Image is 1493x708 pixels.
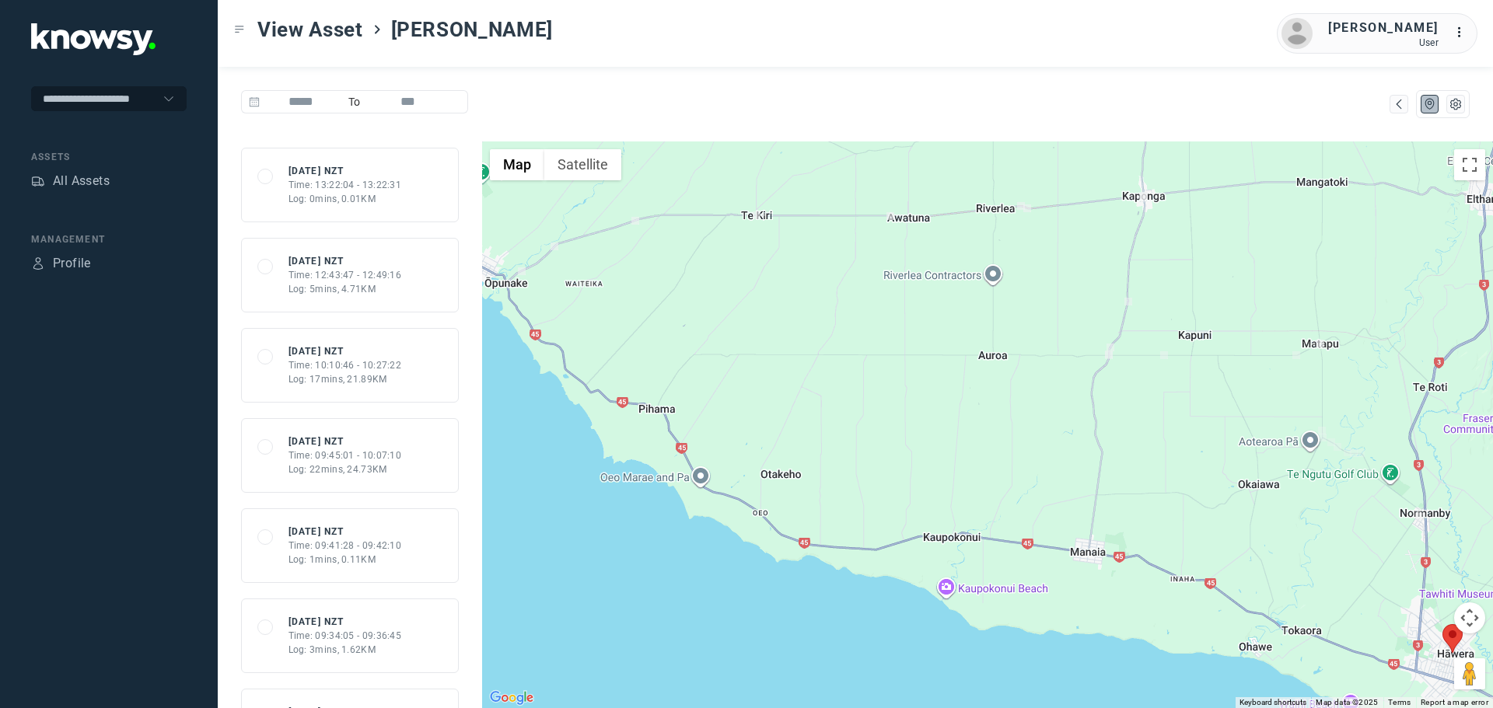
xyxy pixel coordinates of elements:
div: Log: 17mins, 21.89KM [288,372,402,386]
span: View Asset [257,16,363,44]
div: [DATE] NZT [288,615,402,629]
div: Management [31,232,187,246]
div: Log: 3mins, 1.62KM [288,643,402,657]
div: Profile [53,254,91,273]
a: Report a map error [1421,698,1488,706]
button: Show satellite imagery [544,149,621,180]
div: [DATE] NZT [288,434,402,448]
div: Toggle Menu [234,24,245,35]
div: Log: 5mins, 4.71KM [288,282,402,296]
div: Assets [31,174,45,188]
a: AssetsAll Assets [31,172,110,190]
div: : [1454,23,1473,42]
div: [DATE] NZT [288,254,402,268]
div: Profile [31,256,45,270]
button: Drag Pegman onto the map to open Street View [1454,658,1485,689]
div: Log: 1mins, 0.11KM [288,553,402,567]
div: Map [1423,97,1437,111]
div: Time: 10:10:46 - 10:27:22 [288,358,402,372]
div: Log: 22mins, 24.73KM [288,462,402,476]
button: Show street map [490,149,544,180]
button: Keyboard shortcuts [1240,697,1306,708]
div: : [1454,23,1473,44]
div: Map [1392,97,1406,111]
span: To [342,90,367,113]
img: avatar.png [1281,18,1313,49]
div: All Assets [53,172,110,190]
div: [DATE] NZT [288,525,402,539]
div: User [1328,37,1439,48]
div: Time: 09:34:05 - 09:36:45 [288,629,402,643]
div: Log: 0mins, 0.01KM [288,192,402,206]
span: [PERSON_NAME] [391,16,553,44]
button: Toggle fullscreen view [1454,149,1485,180]
span: Map data ©2025 [1316,698,1379,706]
div: List [1449,97,1463,111]
div: > [371,23,383,36]
tspan: ... [1455,26,1470,38]
img: Google [486,688,537,708]
div: [PERSON_NAME] [1328,19,1439,37]
div: Time: 12:43:47 - 12:49:16 [288,268,402,282]
a: Terms (opens in new tab) [1388,698,1411,706]
div: [DATE] NZT [288,164,402,178]
a: Open this area in Google Maps (opens a new window) [486,688,537,708]
a: ProfileProfile [31,254,91,273]
img: Application Logo [31,23,156,55]
div: Assets [31,150,187,164]
div: Time: 09:45:01 - 10:07:10 [288,448,402,462]
div: Time: 09:41:28 - 09:42:10 [288,539,402,553]
div: [DATE] NZT [288,344,402,358]
div: Time: 13:22:04 - 13:22:31 [288,178,402,192]
button: Map camera controls [1454,602,1485,633]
